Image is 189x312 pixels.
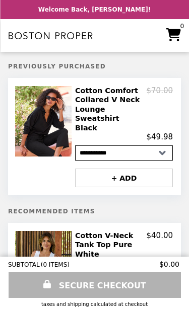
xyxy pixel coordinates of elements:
span: SUBTOTAL [8,261,41,268]
span: $0.00 [159,260,181,268]
div: Taxes and Shipping calculated at checkout [8,301,181,307]
img: Cotton Comfort Collared V Neck Lounge Sweatshirt Black [15,86,74,157]
h5: Previously Purchased [8,63,181,70]
img: Brand Logo [8,25,93,46]
select: Select a product variant [75,145,173,161]
p: $70.00 [147,86,173,132]
h2: Cotton V-Neck Tank Top Pure White [75,231,147,259]
span: 0 [180,23,184,29]
h5: Recommended Items [8,208,181,215]
img: Cotton V-Neck Tank Top Pure White [15,231,74,301]
span: ( 0 ITEMS ) [41,261,70,268]
h2: Cotton Comfort Collared V Neck Lounge Sweatshirt Black [75,86,147,132]
p: Welcome Back, [PERSON_NAME]! [38,6,151,13]
p: $40.00 [147,231,173,259]
p: $49.98 [147,132,173,141]
button: + ADD [75,169,173,187]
